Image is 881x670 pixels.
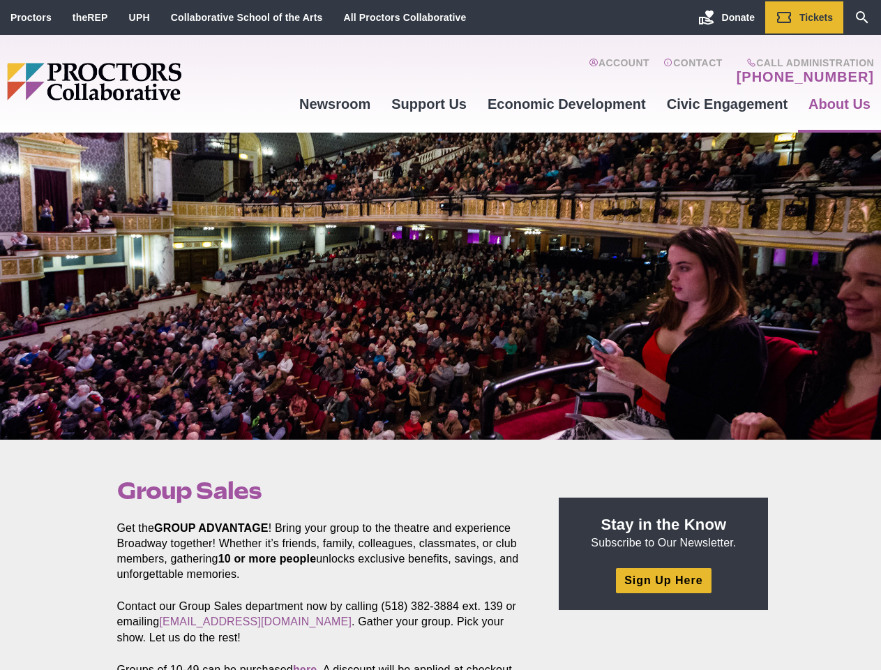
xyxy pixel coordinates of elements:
[589,57,649,85] a: Account
[154,522,269,534] strong: GROUP ADVANTAGE
[73,12,108,23] a: theREP
[117,599,527,645] p: Contact our Group Sales department now by calling (518) 382-3884 ext. 139 or emailing . Gather yo...
[722,12,755,23] span: Donate
[381,85,477,123] a: Support Us
[289,85,381,123] a: Newsroom
[117,521,527,582] p: Get the ! Bring your group to the theatre and experience Broadway together! Whether it’s friends,...
[575,514,751,551] p: Subscribe to Our Newsletter.
[7,63,289,100] img: Proctors logo
[843,1,881,33] a: Search
[737,68,874,85] a: [PHONE_NUMBER]
[656,85,798,123] a: Civic Engagement
[663,57,723,85] a: Contact
[798,85,881,123] a: About Us
[343,12,466,23] a: All Proctors Collaborative
[159,616,352,627] a: [EMAIL_ADDRESS][DOMAIN_NAME]
[218,553,317,565] strong: 10 or more people
[10,12,52,23] a: Proctors
[799,12,833,23] span: Tickets
[601,516,727,533] strong: Stay in the Know
[477,85,656,123] a: Economic Development
[171,12,323,23] a: Collaborative School of the Arts
[129,12,150,23] a: UPH
[732,57,874,68] span: Call Administration
[616,568,711,593] a: Sign Up Here
[765,1,843,33] a: Tickets
[117,477,527,504] h1: Group Sales
[688,1,765,33] a: Donate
